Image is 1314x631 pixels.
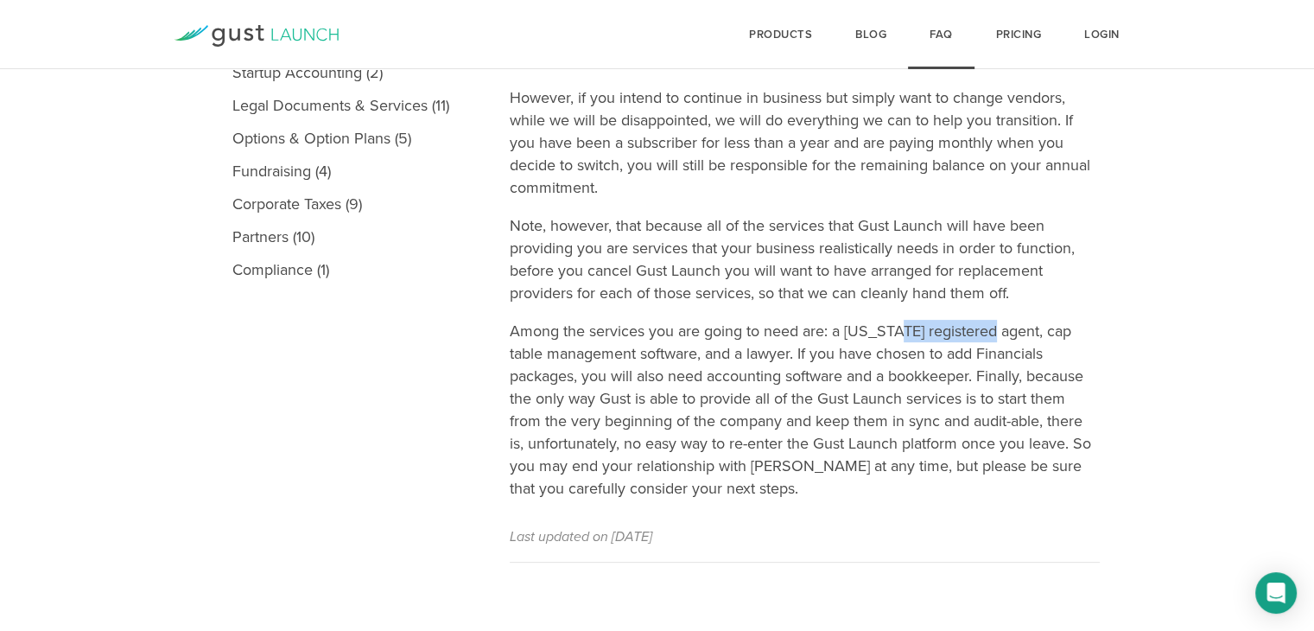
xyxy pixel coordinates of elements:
[215,188,467,220] a: Corporate Taxes (9)
[510,320,1100,500] p: Among the services you are going to need are: a [US_STATE] registered agent, cap table management...
[510,86,1100,199] p: However, if you intend to continue in business but simply want to change vendors, while we will b...
[215,155,467,188] a: Fundraising (4)
[215,253,467,286] a: Compliance (1)
[215,89,467,122] a: Legal Documents & Services (11)
[510,526,1100,548] p: Last updated on [DATE]
[510,214,1100,304] p: Note, however, that because all of the services that Gust Launch will have been providing you are...
[1255,572,1297,614] div: Open Intercom Messenger
[215,56,467,89] a: Startup Accounting (2)
[215,122,467,155] a: Options & Option Plans (5)
[215,220,467,253] a: Partners (10)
